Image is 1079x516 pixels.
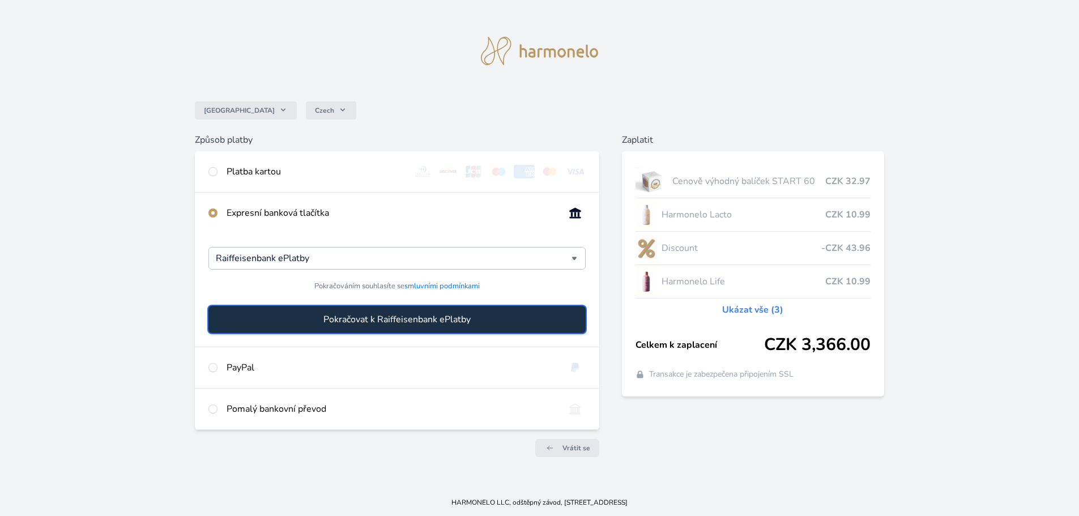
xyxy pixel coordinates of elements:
[227,165,403,178] div: Platba kartou
[622,133,884,147] h6: Zaplatit
[323,313,471,326] span: Pokračovat k Raiffeisenbank ePlatby
[825,174,871,188] span: CZK 32.97
[204,106,275,115] span: [GEOGRAPHIC_DATA]
[565,165,586,178] img: visa.svg
[227,206,556,220] div: Expresní banková tlačítka
[227,361,556,374] div: PayPal
[314,281,480,292] span: Pokračováním souhlasíte se
[412,165,433,178] img: diners.svg
[636,167,668,195] img: start.jpg
[565,361,586,374] img: paypal.svg
[227,402,556,416] div: Pomalý bankovní převod
[208,247,586,270] div: Raiffeisenbank ePlatby
[662,208,825,221] span: Harmonelo Lacto
[636,338,764,352] span: Celkem k zaplacení
[565,206,586,220] img: onlineBanking_CZ.svg
[535,439,599,457] a: Vrátit se
[562,443,590,453] span: Vrátit se
[662,241,821,255] span: Discount
[825,208,871,221] span: CZK 10.99
[764,335,871,355] span: CZK 3,366.00
[404,281,480,291] a: smluvními podmínkami
[722,303,783,317] a: Ukázat vše (3)
[306,101,356,120] button: Czech
[565,402,586,416] img: bankTransfer_IBAN.svg
[463,165,484,178] img: jcb.svg
[672,174,825,188] span: Cenově výhodný balíček START 60
[488,165,509,178] img: maestro.svg
[481,37,599,65] img: logo.svg
[636,201,657,229] img: CLEAN_LACTO_se_stinem_x-hi-lo.jpg
[216,251,572,265] input: Hledat...
[514,165,535,178] img: amex.svg
[438,165,459,178] img: discover.svg
[195,133,599,147] h6: Způsob platby
[649,369,794,380] span: Transakce je zabezpečena připojením SSL
[825,275,871,288] span: CZK 10.99
[539,165,560,178] img: mc.svg
[315,106,334,115] span: Czech
[636,234,657,262] img: discount-lo.png
[662,275,825,288] span: Harmonelo Life
[636,267,657,296] img: CLEAN_LIFE_se_stinem_x-lo.jpg
[208,306,586,333] button: Pokračovat k Raiffeisenbank ePlatby
[821,241,871,255] span: -CZK 43.96
[195,101,297,120] button: [GEOGRAPHIC_DATA]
